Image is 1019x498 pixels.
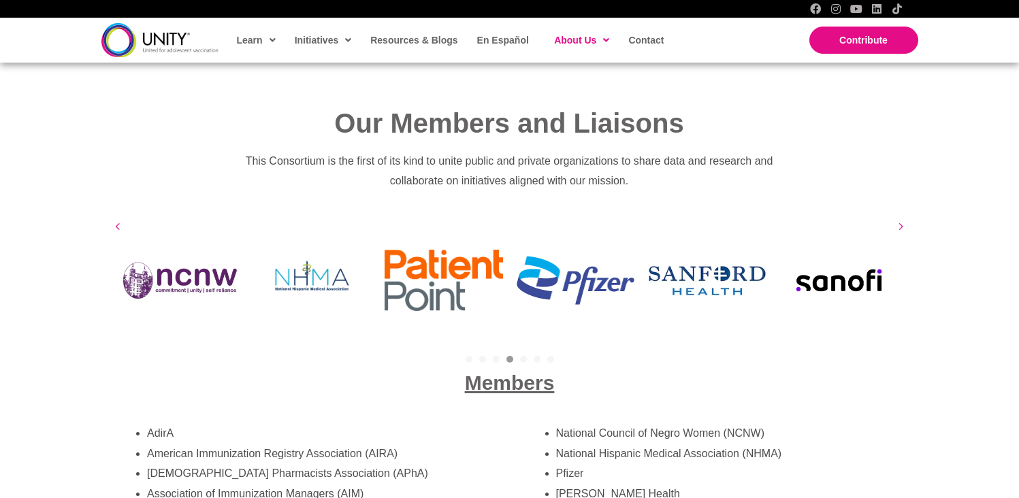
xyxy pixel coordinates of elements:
a: YouTube [851,3,862,14]
li: National Council of Negro Women (NCNW) [556,423,905,444]
div: Slide 23 of 37 [641,218,773,342]
span: Contribute [839,35,888,46]
li: National Hispanic Medical Association (NHMA) [556,444,905,464]
img: Patient Point [385,250,503,312]
img: Sanofi [780,253,899,308]
span: En Español [477,35,529,46]
img: Pfizer [517,256,635,304]
span: Contact [628,35,664,46]
a: 5 [520,356,527,363]
span: Initiatives [295,30,352,50]
div: Slide 21 of 37 [378,218,510,342]
span: About Us [554,30,609,50]
a: LinkedIn [871,3,882,14]
a: 2 [479,356,486,363]
div: Slide 22 of 37 [510,218,642,342]
a: 6 [534,356,540,363]
a: Resources & Blogs [363,24,463,56]
span: Resources & Blogs [370,35,457,46]
img: National Council of Negro Women [121,260,240,301]
div: Slide 20 of 37 [246,218,378,342]
a: 4 [506,356,513,363]
a: About Us [547,24,615,56]
div: Slide 19 of 37 [114,218,246,342]
a: 3 [493,356,500,363]
span: Learn [237,30,276,50]
a: En Español [470,24,534,56]
li: American Immunization Registry Association (AIRA) [147,444,496,464]
span: Our Members and Liaisons [334,108,683,138]
a: Contribute [809,27,918,54]
span: Members [465,371,555,394]
a: Facebook [810,3,821,14]
div: Slide 24 of 37 [773,218,905,342]
a: TikTok [892,3,903,14]
img: National Hispanic Medical Association [253,252,372,310]
li: Pfizer [556,463,905,484]
a: 7 [547,356,554,363]
a: Contact [621,24,669,56]
li: [DEMOGRAPHIC_DATA] Pharmacists Association (APhA) [147,463,496,484]
li: AdirA [147,423,496,444]
img: Sanford Health [648,258,766,303]
img: unity-logo-dark [101,23,219,56]
a: 1 [466,356,472,363]
p: This Consortium is the first of its kind to unite public and private organizations to share data ... [239,151,779,191]
a: Instagram [830,3,841,14]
